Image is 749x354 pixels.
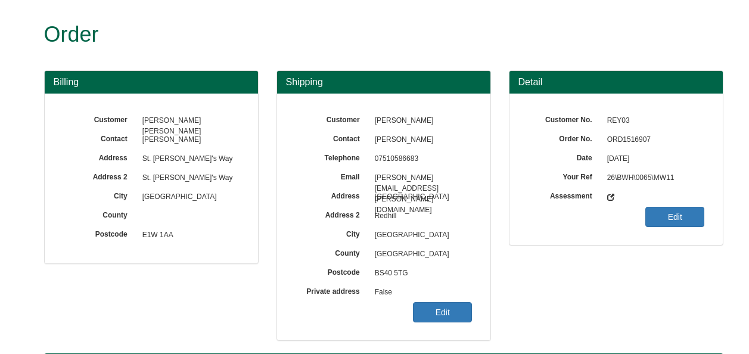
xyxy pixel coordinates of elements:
label: Contact [295,131,369,144]
span: [GEOGRAPHIC_DATA] [136,188,240,207]
span: [PERSON_NAME][EMAIL_ADDRESS][PERSON_NAME][DOMAIN_NAME] [369,169,473,188]
span: ORD1516907 [601,131,705,150]
label: Order No. [527,131,601,144]
label: Email [295,169,369,182]
label: Customer No. [527,111,601,125]
span: REY03 [601,111,705,131]
label: Date [527,150,601,163]
h3: Detail [518,77,714,88]
span: [PERSON_NAME] [369,111,473,131]
span: [GEOGRAPHIC_DATA] [369,226,473,245]
span: 26\BWH\0065\MW11 [601,169,705,188]
span: [PERSON_NAME] [136,131,240,150]
label: City [295,226,369,240]
a: Edit [413,302,472,322]
label: Contact [63,131,136,144]
span: [GEOGRAPHIC_DATA] [369,245,473,264]
label: Address 2 [295,207,369,221]
h3: Shipping [286,77,481,88]
label: Address 2 [63,169,136,182]
span: E1W 1AA [136,226,240,245]
label: City [63,188,136,201]
label: Address [63,150,136,163]
span: [DATE] [601,150,705,169]
label: County [295,245,369,259]
span: 07510586683 [369,150,473,169]
label: Telephone [295,150,369,163]
a: Edit [645,207,704,227]
span: [GEOGRAPHIC_DATA] [369,188,473,207]
span: [PERSON_NAME] [PERSON_NAME] [136,111,240,131]
label: Address [295,188,369,201]
span: [PERSON_NAME] [369,131,473,150]
span: St. [PERSON_NAME]'s Way [136,150,240,169]
label: Assessment [527,188,601,201]
label: Postcode [295,264,369,278]
label: Postcode [63,226,136,240]
label: Customer [63,111,136,125]
label: Customer [295,111,369,125]
h3: Billing [54,77,249,88]
label: Your Ref [527,169,601,182]
span: St. [PERSON_NAME]'s Way [136,169,240,188]
h1: Order [44,23,679,46]
span: Redhill [369,207,473,226]
span: BS40 5TG [369,264,473,283]
label: Private address [295,283,369,297]
label: County [63,207,136,221]
span: False [369,283,473,302]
